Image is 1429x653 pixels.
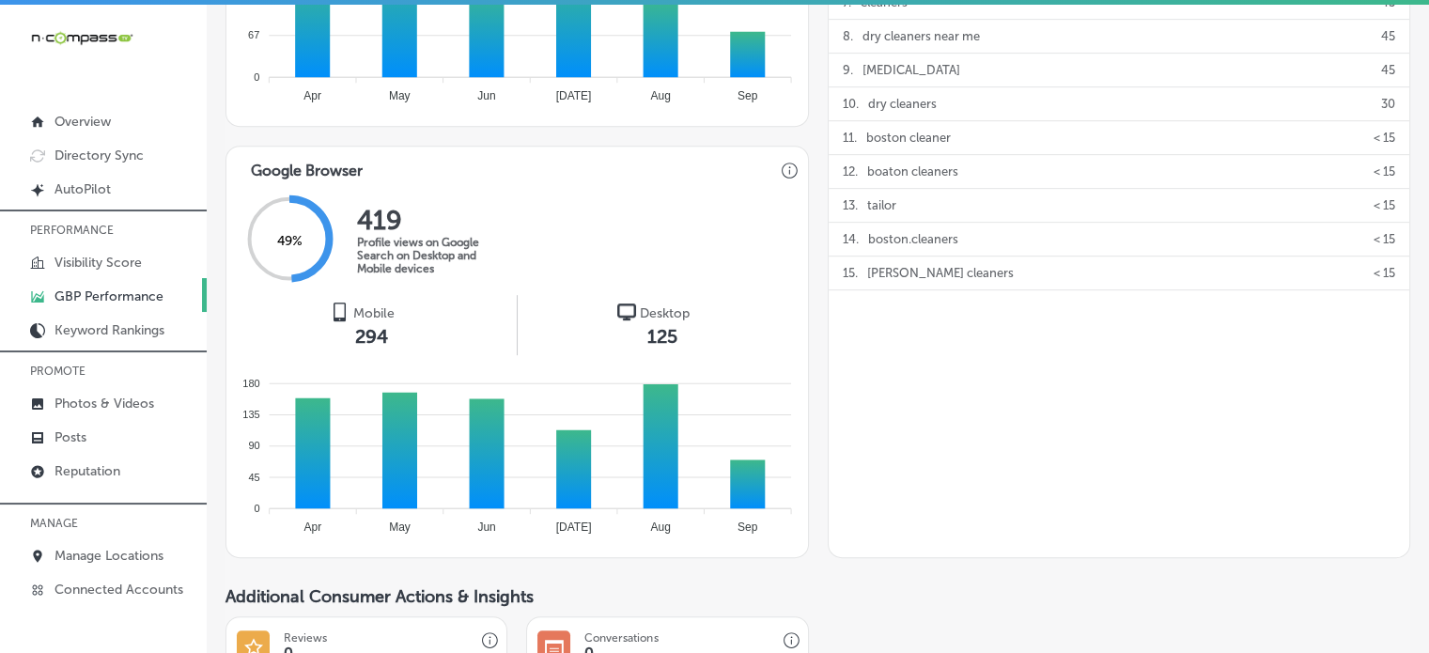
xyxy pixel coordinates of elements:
[1381,54,1395,86] p: 45
[54,288,163,304] p: GBP Performance
[54,114,111,130] p: Overview
[353,305,395,321] span: Mobile
[54,396,154,412] p: Photos & Videos
[54,548,163,564] p: Manage Locations
[1374,189,1395,222] p: < 15
[304,521,322,534] tspan: Apr
[30,29,133,47] img: 660ab0bf-5cc7-4cb8-ba1c-48b5ae0f18e60NCTV_CLogo_TV_Black_-500x88.png
[477,521,495,534] tspan: Jun
[357,236,507,275] p: Profile views on Google Search on Desktop and Mobile devices
[236,147,378,185] h3: Google Browser
[843,87,859,120] p: 10 .
[862,20,980,53] p: dry cleaners near me
[355,325,388,348] span: 294
[868,223,958,256] p: boston.cleaners
[867,155,958,188] p: boaton cleaners
[867,189,896,222] p: tailor
[650,521,670,534] tspan: Aug
[54,322,164,338] p: Keyword Rankings
[255,502,260,513] tspan: 0
[843,20,853,53] p: 8 .
[477,89,495,102] tspan: Jun
[640,305,690,321] span: Desktop
[1381,87,1395,120] p: 30
[650,89,670,102] tspan: Aug
[284,631,327,645] h3: Reviews
[242,377,259,388] tspan: 180
[303,89,321,102] tspan: Apr
[54,582,183,598] p: Connected Accounts
[248,440,259,451] tspan: 90
[867,257,1014,289] p: [PERSON_NAME] cleaners
[843,54,853,86] p: 9 .
[54,429,86,445] p: Posts
[1374,155,1395,188] p: < 15
[843,155,858,188] p: 12 .
[389,89,411,102] tspan: May
[1374,257,1395,289] p: < 15
[843,189,858,222] p: 13 .
[248,30,259,41] tspan: 67
[225,586,534,607] span: Additional Consumer Actions & Insights
[556,89,592,102] tspan: [DATE]
[584,631,658,645] h3: Conversations
[556,521,592,534] tspan: [DATE]
[331,303,349,321] img: logo
[277,232,303,248] span: 49 %
[868,87,937,120] p: dry cleaners
[843,121,857,154] p: 11 .
[54,255,142,271] p: Visibility Score
[843,257,858,289] p: 15 .
[738,521,758,534] tspan: Sep
[1374,121,1395,154] p: < 15
[843,223,859,256] p: 14 .
[54,463,120,479] p: Reputation
[254,71,259,83] tspan: 0
[242,409,259,420] tspan: 135
[647,325,677,348] span: 125
[54,181,111,197] p: AutoPilot
[1374,223,1395,256] p: < 15
[248,471,259,482] tspan: 45
[738,89,758,102] tspan: Sep
[866,121,951,154] p: boston cleaner
[357,205,507,236] h2: 419
[617,303,636,321] img: logo
[862,54,960,86] p: [MEDICAL_DATA]
[1381,20,1395,53] p: 45
[389,521,411,534] tspan: May
[54,148,144,163] p: Directory Sync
